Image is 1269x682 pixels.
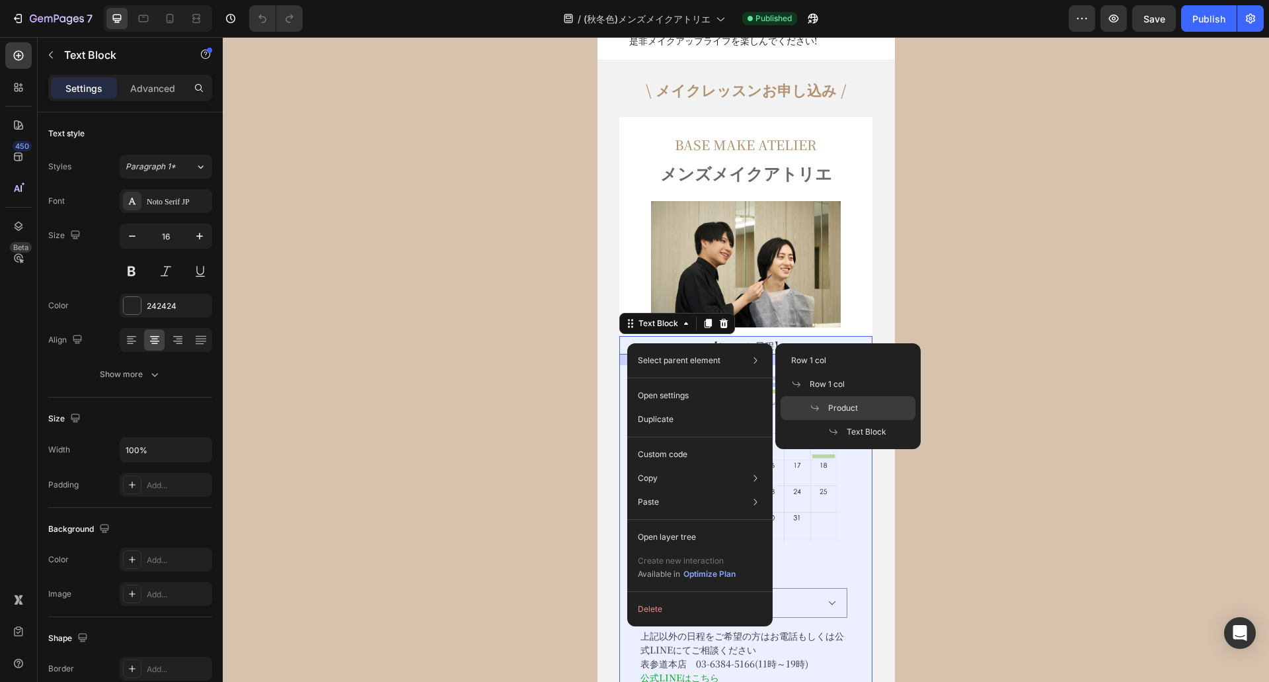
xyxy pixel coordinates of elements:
p: Paste [638,496,659,508]
p: Open settings [638,390,689,402]
div: Optimize Plan [683,568,736,580]
span: / [578,12,581,26]
p: Text Block [64,47,176,63]
div: Text Block [413,280,458,292]
img: gempages_446768302459454674-f8a9f25d-b5a7-4727-a9ce-c8ee4117677d.jpg [422,328,625,531]
p: Copy [638,472,658,484]
div: Add... [147,554,209,566]
input: Auto [120,438,211,462]
div: Styles [48,161,71,173]
div: Color [48,300,69,312]
button: Show more [48,362,212,386]
div: Image [48,588,71,600]
strong: メンズメイクアトリエ [438,124,609,148]
div: Publish [1192,12,1225,26]
span: (秋冬色)メンズメイクアトリエ [584,12,711,26]
span: Published [755,13,792,24]
div: Width [48,444,70,456]
span: 表参道本店 03-6384-5166(11時～19時) [418,620,586,633]
div: 242424 [147,300,209,312]
span: 上記以外の日程をご希望の方はお電話もしくは公式LINEにてご相談ください [418,592,621,619]
p: Open layer tree [638,531,696,543]
span: 【レッスン日程】 [486,302,560,315]
div: Add... [147,663,209,675]
p: 7 [87,11,93,26]
p: Select parent element [638,355,720,366]
span: Product [828,402,858,414]
span: Row 1 col [810,378,845,390]
p: Advanced [130,81,175,95]
div: Noto Serif JP [147,196,209,208]
div: Text style [48,128,85,140]
span: Paragraph 1* [126,161,176,173]
legend: 日時 [512,531,535,548]
div: 450 [13,141,32,151]
div: Border [48,663,74,675]
div: Size [48,410,83,428]
span: Text Block [847,426,886,438]
span: Row 1 col [791,355,826,366]
a: 公式LINEはこちら [418,634,496,647]
div: Padding [48,479,79,491]
button: Publish [1181,5,1237,32]
div: Beta [10,242,32,253]
p: Settings [65,81,102,95]
span: Available in [638,569,680,579]
div: Background [48,521,112,538]
button: Carousel Back Arrow [407,419,428,440]
button: Delete [633,597,767,621]
button: Optimize Plan [683,568,736,581]
button: Paragraph 1* [120,155,212,179]
div: Shape [48,630,91,648]
button: Save [1132,5,1176,32]
button: 7 [5,5,98,32]
p: Create new interaction [638,554,736,568]
p: Duplicate [638,413,673,425]
div: Show more [100,368,161,381]
div: Add... [147,480,209,491]
span: BASE MAKE ATELIER [452,98,594,117]
div: Undo/Redo [249,5,303,32]
div: Add... [147,589,209,601]
div: Align [48,331,85,349]
iframe: Design area [223,37,1269,682]
div: Color [48,554,69,566]
img: 0522_soc0857.jpg [428,164,618,290]
div: Open Intercom Messenger [1224,617,1256,649]
span: Save [1143,13,1165,24]
p: Custom code [638,448,687,460]
div: Font [48,195,65,207]
strong: \ メイクレッスンお申し込み / [423,42,624,63]
div: Size [48,227,83,245]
